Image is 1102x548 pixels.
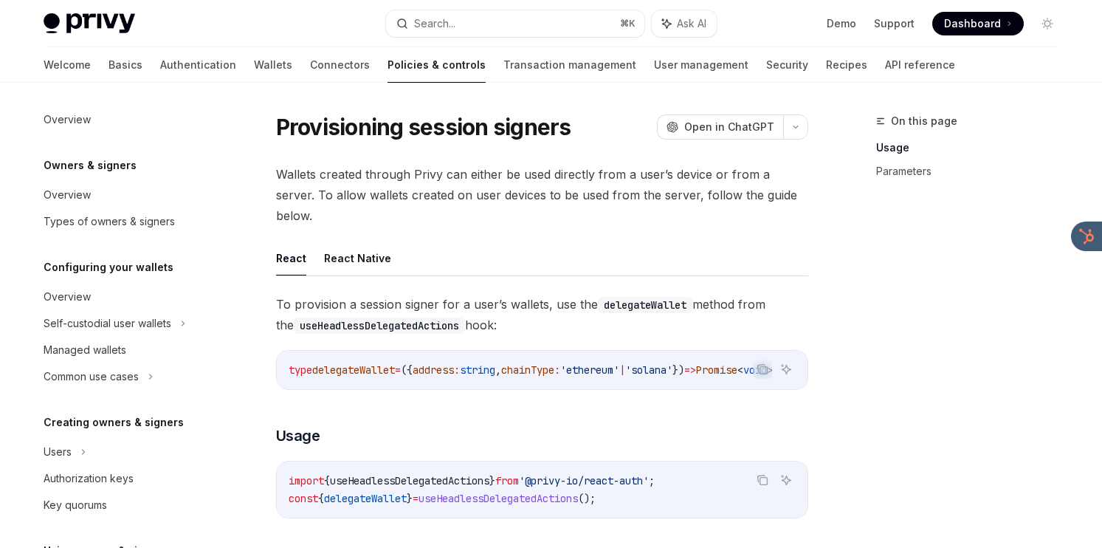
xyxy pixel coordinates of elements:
[324,241,391,275] button: React Native
[276,294,808,335] span: To provision a session signer for a user’s wallets, use the method from the hook:
[944,16,1001,31] span: Dashboard
[276,164,808,226] span: Wallets created through Privy can either be used directly from a user’s device or from a server. ...
[876,136,1071,160] a: Usage
[891,112,957,130] span: On this page
[737,363,743,377] span: <
[44,496,107,514] div: Key quorums
[460,363,495,377] span: string
[318,492,324,505] span: {
[1036,12,1059,35] button: Toggle dark mode
[386,10,644,37] button: Search...⌘K
[32,492,221,518] a: Key quorums
[826,47,867,83] a: Recipes
[413,363,454,377] span: address
[776,470,796,490] button: Ask AI
[932,12,1024,35] a: Dashboard
[44,13,135,34] img: light logo
[310,47,370,83] a: Connectors
[419,492,578,505] span: useHeadlessDelegatedActions
[32,465,221,492] a: Authorization keys
[32,208,221,235] a: Types of owners & signers
[44,157,137,174] h5: Owners & signers
[109,47,142,83] a: Basics
[44,368,139,386] div: Common use cases
[560,363,619,377] span: 'ethereum'
[696,363,737,377] span: Promise
[407,492,413,505] span: }
[44,47,91,83] a: Welcome
[312,363,395,377] span: delegateWallet
[619,363,625,377] span: |
[876,160,1071,183] a: Parameters
[32,106,221,133] a: Overview
[519,474,649,487] span: '@privy-io/react-auth'
[827,16,856,31] a: Demo
[753,360,772,379] button: Copy the contents from the code block
[620,18,636,30] span: ⌘ K
[276,425,320,446] span: Usage
[388,47,486,83] a: Policies & controls
[44,315,171,332] div: Self-custodial user wallets
[874,16,915,31] a: Support
[652,10,717,37] button: Ask AI
[289,363,312,377] span: type
[289,492,318,505] span: const
[776,360,796,379] button: Ask AI
[495,363,501,377] span: ,
[401,363,413,377] span: ({
[598,297,692,313] code: delegateWallet
[32,284,221,310] a: Overview
[276,114,571,140] h1: Provisioning session signers
[885,47,955,83] a: API reference
[454,363,460,377] span: :
[743,363,767,377] span: void
[32,182,221,208] a: Overview
[289,474,324,487] span: import
[554,363,560,377] span: :
[395,363,401,377] span: =
[44,341,126,359] div: Managed wallets
[324,474,330,487] span: {
[503,47,636,83] a: Transaction management
[44,213,175,230] div: Types of owners & signers
[44,414,184,431] h5: Creating owners & signers
[44,258,173,276] h5: Configuring your wallets
[330,474,489,487] span: useHeadlessDelegatedActions
[501,363,554,377] span: chainType
[649,474,655,487] span: ;
[766,47,808,83] a: Security
[294,318,465,334] code: useHeadlessDelegatedActions
[578,492,596,505] span: ();
[767,363,773,377] span: >
[32,337,221,363] a: Managed wallets
[672,363,684,377] span: })
[44,443,72,461] div: Users
[654,47,748,83] a: User management
[684,120,774,134] span: Open in ChatGPT
[677,16,706,31] span: Ask AI
[753,470,772,490] button: Copy the contents from the code block
[44,288,91,306] div: Overview
[276,241,306,275] button: React
[657,114,783,140] button: Open in ChatGPT
[44,111,91,129] div: Overview
[625,363,672,377] span: 'solana'
[489,474,495,487] span: }
[414,15,455,32] div: Search...
[324,492,407,505] span: delegateWallet
[160,47,236,83] a: Authentication
[413,492,419,505] span: =
[684,363,696,377] span: =>
[254,47,292,83] a: Wallets
[44,470,134,487] div: Authorization keys
[44,186,91,204] div: Overview
[495,474,519,487] span: from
